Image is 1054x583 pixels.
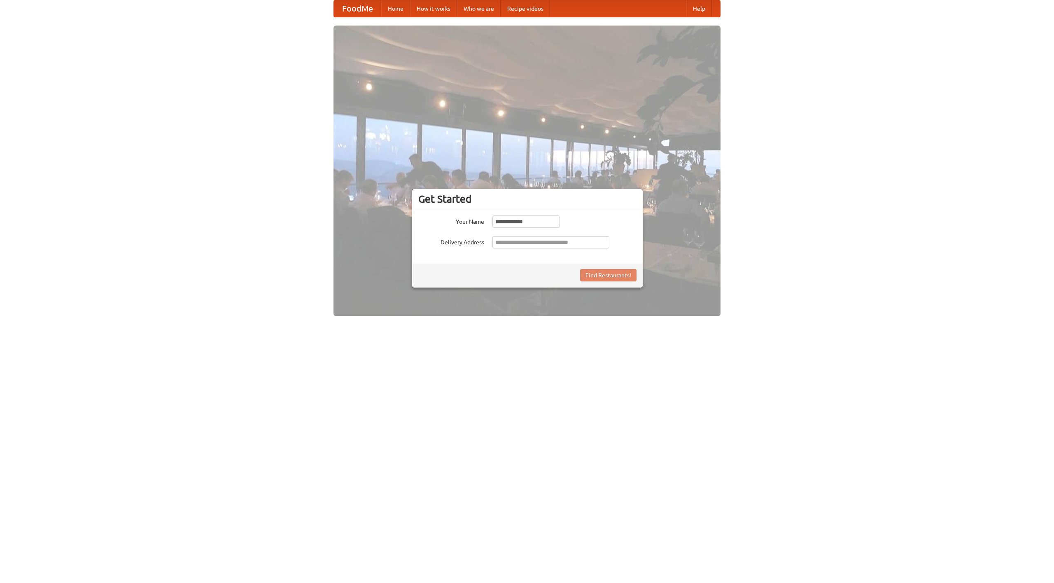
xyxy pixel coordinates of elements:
a: Help [686,0,712,17]
label: Your Name [418,215,484,226]
label: Delivery Address [418,236,484,246]
a: FoodMe [334,0,381,17]
a: Home [381,0,410,17]
a: How it works [410,0,457,17]
a: Recipe videos [501,0,550,17]
h3: Get Started [418,193,637,205]
button: Find Restaurants! [580,269,637,281]
a: Who we are [457,0,501,17]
